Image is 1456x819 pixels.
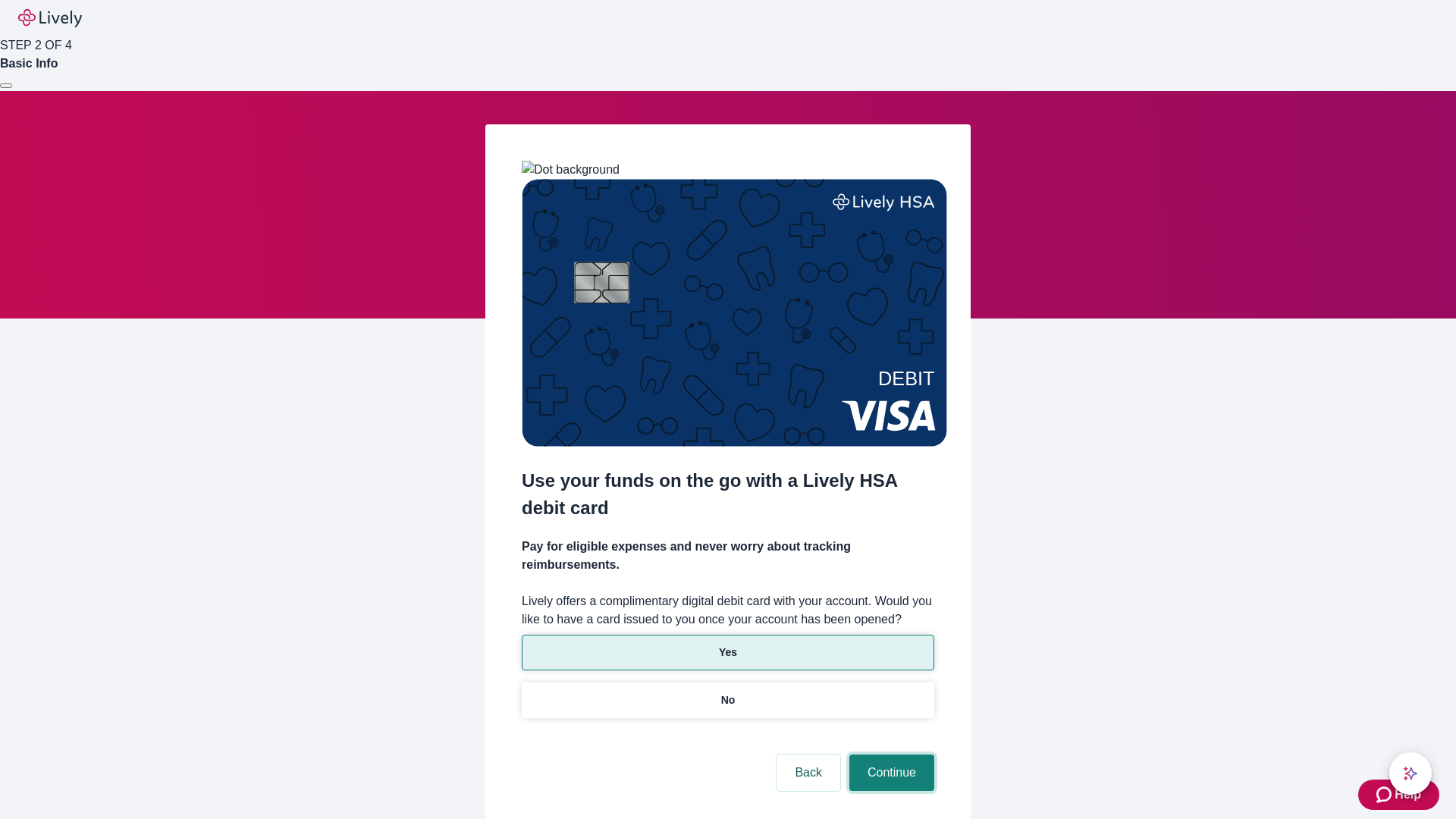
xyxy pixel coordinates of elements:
[849,755,934,791] button: Continue
[522,592,934,629] label: Lively offers a complimentary digital debit card with your account. Would you like to have a card...
[777,755,840,791] button: Back
[522,467,934,522] h2: Use your funds on the go with a Lively HSA debit card
[18,9,82,27] img: Lively
[522,179,947,447] img: Debit card
[1376,786,1395,804] svg: Zendesk support icon
[522,161,620,179] img: Dot background
[1358,780,1439,810] button: Zendesk support iconHelp
[522,682,934,718] button: No
[1403,766,1418,781] svg: Lively AI Assistant
[522,635,934,670] button: Yes
[1395,786,1421,804] span: Help
[719,645,737,661] p: Yes
[522,538,934,574] h4: Pay for eligible expenses and never worry about tracking reimbursements.
[721,692,736,708] p: No
[1389,752,1432,795] button: chat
